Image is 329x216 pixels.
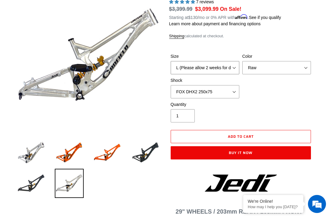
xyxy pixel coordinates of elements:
span: 29" WHEELS / 203mm REAR / 203mm FRONT [175,208,303,215]
span: $130 [188,15,197,20]
a: Learn more about payment and financing options [169,21,261,26]
img: Load image into Gallery viewer, JEDI 29 - Frameset [17,138,46,167]
div: Chat with us now [40,34,110,42]
img: Load image into Gallery viewer, JEDI 29 - Frameset [55,138,84,167]
a: See if you qualify - Learn more about Affirm Financing (opens in modal) [249,15,281,20]
button: Add to cart [171,130,311,143]
img: Load image into Gallery viewer, JEDI 29 - Frameset [17,169,46,198]
div: Navigation go back [7,33,16,42]
label: Quantity [171,101,239,108]
img: Load image into Gallery viewer, JEDI 29 - Frameset [93,138,122,167]
label: Color [242,53,311,60]
p: How may I help you today? [248,205,299,209]
div: calculated at checkout. [169,33,313,39]
span: Add to cart [228,134,254,139]
s: $3,399.99 [169,6,193,12]
textarea: Type your message and hit 'Enter' [3,148,115,169]
p: Starting at /mo or 0% APR with . [169,13,281,21]
img: Load image into Gallery viewer, JEDI 29 - Frameset [55,169,84,198]
span: $3,099.99 [195,6,219,12]
span: Affirm [235,14,248,19]
img: Load image into Gallery viewer, JEDI 29 - Frameset [131,138,160,167]
button: Buy it now [171,146,311,159]
div: Minimize live chat window [99,3,113,17]
span: On Sale! [220,5,241,13]
span: We're online! [35,68,83,128]
img: d_696896380_company_1647369064580_696896380 [19,30,34,45]
label: Size [171,53,239,60]
label: Shock [171,77,239,84]
div: We're Online! [248,199,299,204]
a: Shipping [169,34,185,39]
